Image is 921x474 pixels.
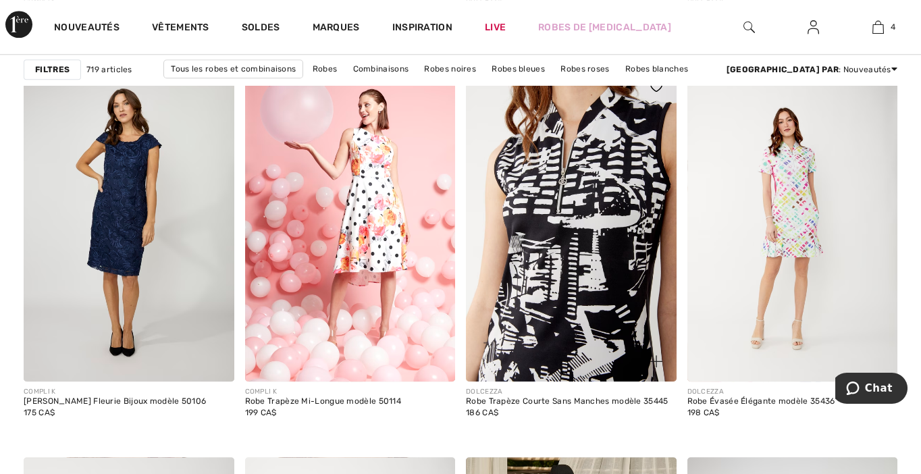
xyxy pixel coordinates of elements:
a: Vêtements [152,22,209,36]
strong: Filtres [35,63,70,76]
div: DOLCEZZA [466,387,668,397]
img: plus_v2.svg [650,355,662,367]
a: Robe Trapèze Courte Sans Manches modèle 35445. As sample [466,66,677,381]
a: Marques [313,22,360,36]
div: Robe Évasée Élégante modèle 35436 [687,397,835,406]
a: Robes noires [417,60,483,78]
div: Robe Trapèze Courte Sans Manches modèle 35445 [466,397,668,406]
span: 719 articles [86,63,132,76]
a: Robes blanches [619,60,695,78]
span: 4 [891,21,895,33]
img: 1ère Avenue [5,11,32,38]
img: heart_black_full.svg [650,81,662,92]
div: DOLCEZZA [687,387,835,397]
a: Tous les robes et combinaisons [163,59,303,78]
div: : Nouveautés [727,63,897,76]
strong: [GEOGRAPHIC_DATA] par [727,65,839,74]
span: 186 CA$ [466,408,498,417]
div: Robe Trapèze Mi-Longue modèle 50114 [245,397,402,406]
img: Mon panier [872,19,884,35]
a: Robes roses [554,60,616,78]
span: 198 CA$ [687,408,720,417]
a: Soldes [242,22,280,36]
img: recherche [743,19,755,35]
a: Robes de [MEDICAL_DATA] [538,20,671,34]
a: Robes [306,60,344,78]
iframe: Ouvre un widget dans lequel vous pouvez chatter avec l’un de nos agents [835,373,907,406]
a: Combinaisons [346,60,416,78]
a: Nouveautés [54,22,120,36]
div: COMPLI K [24,387,206,397]
img: Robe Fourreau Fleurie Bijoux modèle 50106. As sample [24,66,234,381]
img: Mes infos [808,19,819,35]
img: Robe Trapèze Mi-Longue modèle 50114. As sample [245,66,456,381]
span: Inspiration [392,22,452,36]
a: Robes [PERSON_NAME] [320,78,428,96]
div: COMPLI K [245,387,402,397]
img: Robe Évasée Élégante modèle 35436. As sample [687,66,898,381]
a: Se connecter [797,19,830,36]
a: Robes [PERSON_NAME] [430,78,538,96]
a: 4 [847,19,910,35]
div: [PERSON_NAME] Fleurie Bijoux modèle 50106 [24,397,206,406]
span: 175 CA$ [24,408,55,417]
a: Robes bleues [485,60,552,78]
a: Live [485,20,506,34]
span: 199 CA$ [245,408,277,417]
